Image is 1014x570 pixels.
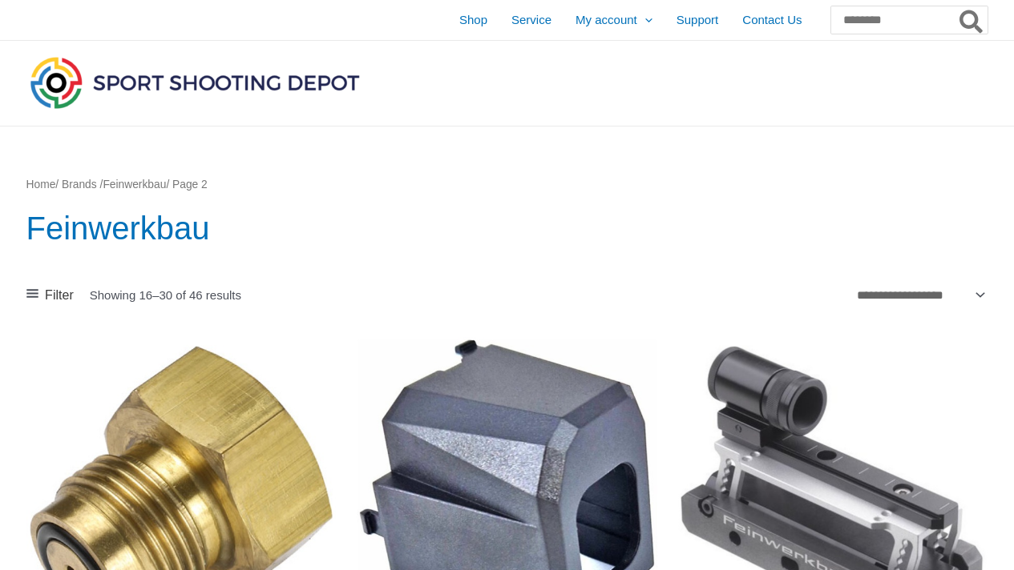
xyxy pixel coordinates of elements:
[45,283,74,307] span: Filter
[26,283,74,307] a: Filter
[956,6,988,34] button: Search
[26,179,56,191] a: Home
[851,283,988,307] select: Shop order
[26,175,988,195] nav: Breadcrumb
[103,179,166,191] a: Feinwerkbau
[26,206,988,251] h1: Feinwerkbau
[26,53,363,112] img: Sport Shooting Depot
[90,289,241,301] p: Showing 16–30 of 46 results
